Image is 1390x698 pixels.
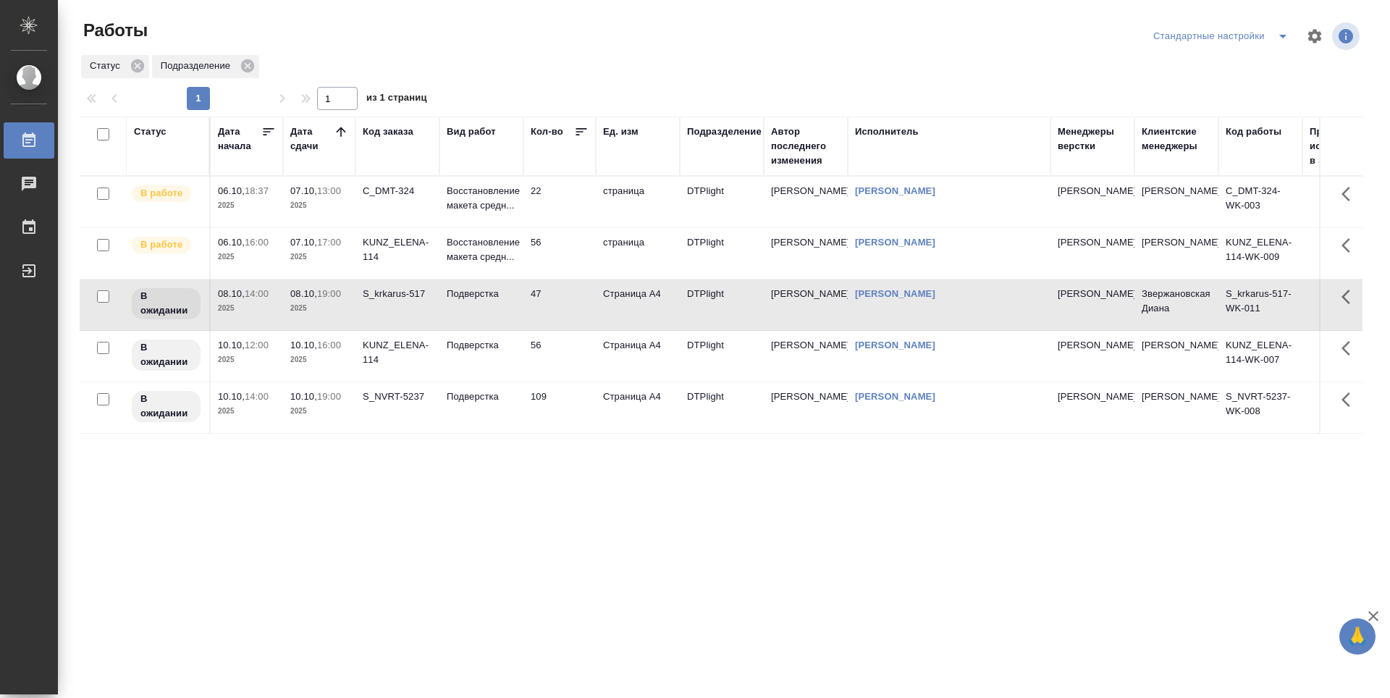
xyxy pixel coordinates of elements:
[130,287,202,321] div: Исполнитель назначен, приступать к работе пока рано
[1218,228,1302,279] td: KUNZ_ELENA-114-WK-009
[218,404,276,419] p: 2025
[140,392,192,421] p: В ожидании
[855,125,919,139] div: Исполнитель
[290,288,317,299] p: 08.10,
[447,287,516,301] p: Подверстка
[1058,235,1127,250] p: [PERSON_NAME]
[245,185,269,196] p: 18:37
[680,279,764,330] td: DTPlight
[855,391,935,402] a: [PERSON_NAME]
[130,235,202,255] div: Исполнитель выполняет работу
[317,288,341,299] p: 19:00
[1333,177,1368,211] button: Здесь прячутся важные кнопки
[317,237,341,248] p: 17:00
[764,279,848,330] td: [PERSON_NAME]
[1218,177,1302,227] td: C_DMT-324-WK-003
[130,184,202,203] div: Исполнитель выполняет работу
[447,390,516,404] p: Подверстка
[1333,228,1368,263] button: Здесь прячутся важные кнопки
[218,353,276,367] p: 2025
[1339,618,1376,655] button: 🙏
[218,391,245,402] p: 10.10,
[140,289,192,318] p: В ожидании
[1150,25,1297,48] div: split button
[317,340,341,350] p: 16:00
[134,125,167,139] div: Статус
[152,55,259,78] div: Подразделение
[245,288,269,299] p: 14:00
[764,228,848,279] td: [PERSON_NAME]
[1134,228,1218,279] td: [PERSON_NAME]
[771,125,841,168] div: Автор последнего изменения
[1333,382,1368,417] button: Здесь прячутся важные кнопки
[366,89,427,110] span: из 1 страниц
[1218,331,1302,382] td: KUNZ_ELENA-114-WK-007
[140,237,182,252] p: В работе
[1297,19,1332,54] span: Настроить таблицу
[447,125,496,139] div: Вид работ
[447,184,516,213] p: Восстановление макета средн...
[218,237,245,248] p: 06.10,
[245,340,269,350] p: 12:00
[680,331,764,382] td: DTPlight
[140,186,182,201] p: В работе
[1058,338,1127,353] p: [PERSON_NAME]
[290,340,317,350] p: 10.10,
[218,301,276,316] p: 2025
[523,331,596,382] td: 56
[523,382,596,433] td: 109
[317,185,341,196] p: 13:00
[140,340,192,369] p: В ожидании
[363,390,432,404] div: S_NVRT-5237
[687,125,762,139] div: Подразделение
[1134,279,1218,330] td: Звержановская Диана
[290,353,348,367] p: 2025
[1142,125,1211,154] div: Клиентские менеджеры
[1058,184,1127,198] p: [PERSON_NAME]
[290,185,317,196] p: 07.10,
[363,235,432,264] div: KUNZ_ELENA-114
[1226,125,1281,139] div: Код работы
[1345,621,1370,652] span: 🙏
[363,338,432,367] div: KUNZ_ELENA-114
[1332,22,1362,50] span: Посмотреть информацию
[596,279,680,330] td: Страница А4
[596,228,680,279] td: страница
[855,185,935,196] a: [PERSON_NAME]
[130,338,202,372] div: Исполнитель назначен, приступать к работе пока рано
[1134,177,1218,227] td: [PERSON_NAME]
[81,55,149,78] div: Статус
[855,288,935,299] a: [PERSON_NAME]
[363,184,432,198] div: C_DMT-324
[523,228,596,279] td: 56
[90,59,125,73] p: Статус
[680,228,764,279] td: DTPlight
[764,382,848,433] td: [PERSON_NAME]
[218,125,261,154] div: Дата начала
[290,404,348,419] p: 2025
[290,125,334,154] div: Дата сдачи
[290,391,317,402] p: 10.10,
[161,59,235,73] p: Подразделение
[680,382,764,433] td: DTPlight
[523,279,596,330] td: 47
[855,237,935,248] a: [PERSON_NAME]
[855,340,935,350] a: [PERSON_NAME]
[596,331,680,382] td: Страница А4
[447,338,516,353] p: Подверстка
[218,185,245,196] p: 06.10,
[363,125,413,139] div: Код заказа
[1310,125,1375,168] div: Прогресс исполнителя в SC
[245,237,269,248] p: 16:00
[680,177,764,227] td: DTPlight
[596,177,680,227] td: страница
[1218,279,1302,330] td: S_krkarus-517-WK-011
[218,250,276,264] p: 2025
[1333,279,1368,314] button: Здесь прячутся важные кнопки
[1134,331,1218,382] td: [PERSON_NAME]
[290,237,317,248] p: 07.10,
[290,198,348,213] p: 2025
[245,391,269,402] p: 14:00
[523,177,596,227] td: 22
[596,382,680,433] td: Страница А4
